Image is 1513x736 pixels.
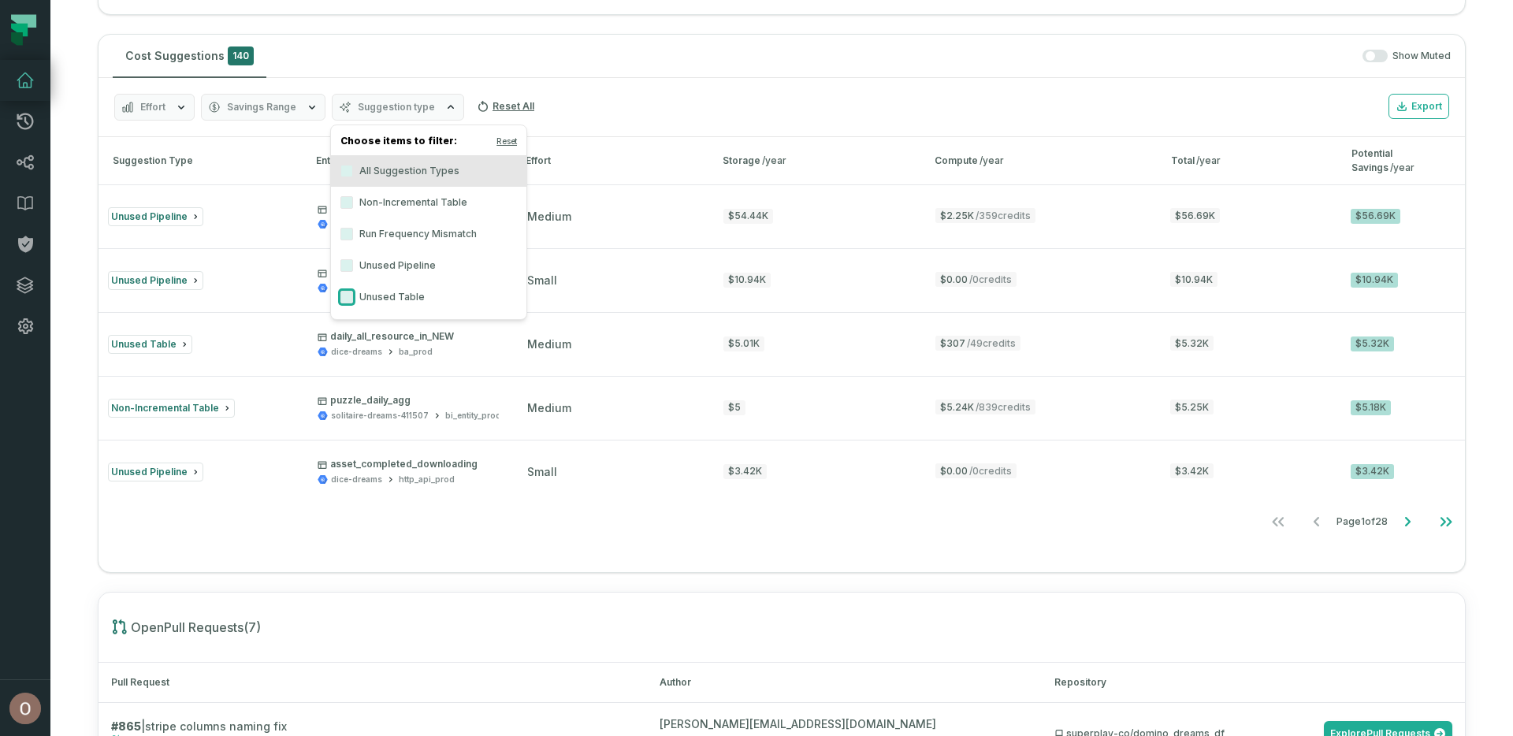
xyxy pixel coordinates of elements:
[99,663,647,703] th: Pull Request
[358,101,435,113] span: Suggestion type
[113,35,266,77] button: Cost Suggestions
[527,210,571,223] span: medium
[318,458,478,470] p: asset_completed_downloading
[331,250,526,281] label: Unused Pipeline
[331,132,526,155] h4: Choose items to filter:
[935,272,1017,287] span: $0.00
[980,154,1004,166] span: /year
[318,203,517,215] p: profile_tutorial_displayed
[340,228,353,240] button: Run Frequency Mismatch
[111,210,188,222] span: Unused Pipeline
[976,401,1031,413] span: / 839 credits
[99,376,1465,439] button: Non-Incremental Tablepuzzle_daily_aggsolitaire-dreams-411507bi_entity_prodmedium$5$5.24K/839credi...
[1196,154,1221,166] span: /year
[273,50,1451,63] div: Show Muted
[935,208,1035,223] span: $2.25K
[1351,273,1398,288] div: $10.94K
[1042,663,1465,703] th: Repository
[527,401,571,414] span: medium
[111,274,188,286] span: Unused Pipeline
[399,474,455,485] div: http_api_prod
[976,210,1031,221] span: / 359 credits
[1171,154,1324,168] div: Total
[723,400,745,415] div: $5
[331,187,526,218] label: Non-Incremental Table
[99,312,1465,375] button: Unused Tabledaily_all_resource_in_NEWdice-dreamsba_prodmedium$5.01K$307/49credits$5.32K$5.32K
[318,266,455,279] p: users
[340,259,353,272] button: Unused Pipeline
[111,466,188,478] span: Unused Pipeline
[99,506,1465,537] nav: pagination
[331,346,382,358] div: dice-dreams
[228,46,254,65] span: 140
[723,209,773,224] div: $54.44K
[527,273,557,287] span: small
[1170,272,1217,287] span: $10.94K
[331,218,526,250] label: Run Frequency Mismatch
[399,346,433,358] div: ba_prod
[1351,147,1457,175] div: Potential Savings
[1390,162,1414,173] span: /year
[114,94,195,121] button: Effort
[496,135,517,147] button: Reset
[762,154,786,166] span: /year
[331,474,382,485] div: dice-dreams
[470,94,541,119] button: Reset All
[935,400,1035,414] span: $5.24K
[316,154,497,168] div: Entity Name
[318,394,501,407] p: puzzle_daily_agg
[1259,506,1465,537] ul: Page 1 of 28
[527,337,571,351] span: medium
[723,464,767,479] div: $3.42K
[1351,209,1400,224] div: $56.69K
[111,718,505,734] h2: | stripe columns naming fix
[723,336,764,351] div: $5.01K
[99,184,1465,247] button: Unused Pipelineprofile_tutorial_displayeddomino-dreamsmp_domino_dreams_prodmedium$54.44K$2.25K/35...
[1259,506,1297,537] button: Go to first page
[1298,506,1336,537] button: Go to previous page
[527,465,557,478] span: small
[1351,336,1394,351] div: $5.32K
[340,291,353,303] button: Unused Table
[99,440,1465,503] button: Unused Pipelineasset_completed_downloadingdice-dreamshttp_api_prodsmall$3.42K$0.00/0credits$3.42K...
[969,273,1012,285] span: / 0 credits
[1170,400,1214,414] span: $5.25K
[140,101,165,113] span: Effort
[935,463,1017,478] span: $0.00
[935,154,1143,168] div: Compute
[1388,94,1449,119] button: Export
[340,196,353,209] button: Non-Incremental Table
[1170,463,1214,478] span: $3.42K
[445,410,501,422] div: bi_entity_prod
[340,165,353,177] button: All Suggestion Types
[332,94,464,121] button: Suggestion type
[1170,208,1220,223] span: $56.69K
[111,338,177,350] span: Unused Table
[1351,400,1391,415] div: $5.18K
[331,155,526,187] label: All Suggestion Types
[660,716,1029,732] div: [PERSON_NAME][EMAIL_ADDRESS][DOMAIN_NAME]
[201,94,325,121] button: Savings Range
[935,336,1020,351] span: $307
[111,719,141,733] strong: # 865
[9,693,41,724] img: avatar of Ohad Tal
[723,273,771,288] div: $10.94K
[969,465,1012,477] span: / 0 credits
[723,154,907,168] div: Storage
[106,154,288,168] div: Suggestion Type
[1427,506,1465,537] button: Go to last page
[111,618,1478,637] h1: Open Pull Requests ( 7 )
[227,101,296,113] span: Savings Range
[99,248,1465,311] button: Unused Pipelineusersdice-dreamshttp_api_prodsmall$10.94K$0.00/0credits$10.94K$10.94K
[331,281,526,313] label: Unused Table
[1388,506,1426,537] button: Go to next page
[526,154,694,168] div: Effort
[647,663,1042,703] th: Author
[1170,336,1214,351] span: $5.32K
[331,410,429,422] div: solitaire-dreams-411507
[967,337,1016,349] span: / 49 credits
[318,330,454,343] p: daily_all_resource_in_NEW
[1351,464,1394,479] div: $3.42K
[111,402,219,414] span: Non-Incremental Table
